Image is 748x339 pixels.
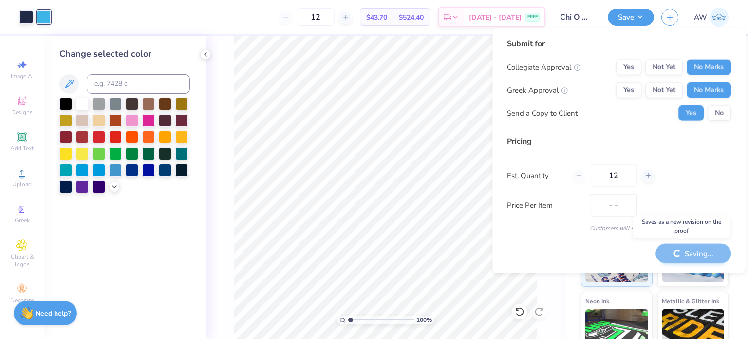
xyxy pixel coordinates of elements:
div: Saves as a new revision on the proof [633,215,730,238]
label: Est. Quantity [507,170,565,181]
div: Collegiate Approval [507,61,580,73]
span: Neon Ink [585,296,609,306]
div: Submit for [507,38,731,50]
span: FREE [527,14,538,20]
span: $524.40 [399,12,424,22]
span: Greek [15,217,30,224]
span: Upload [12,180,32,188]
button: Yes [616,60,641,75]
span: AW [694,12,707,23]
div: Greek Approval [507,84,568,96]
span: Metallic & Glitter Ink [662,296,719,306]
span: [DATE] - [DATE] [469,12,522,22]
img: Andrew Wells [710,8,729,27]
div: Send a Copy to Client [507,107,578,119]
label: Price Per Item [507,199,582,211]
span: Add Text [10,144,34,152]
span: Decorate [10,297,34,304]
button: No Marks [687,60,731,75]
a: AW [694,8,729,27]
button: Not Yet [645,82,683,98]
span: 100 % [416,316,432,324]
button: Yes [616,82,641,98]
button: Yes [678,105,704,121]
span: Designs [11,108,33,116]
button: No Marks [687,82,731,98]
input: – – [590,164,637,187]
span: $43.70 [366,12,387,22]
strong: Need help? [36,309,71,318]
span: Clipart & logos [5,253,39,268]
div: Pricing [507,136,731,147]
button: No [708,105,731,121]
div: Change selected color [59,47,190,60]
span: Image AI [11,72,34,80]
input: Untitled Design [553,7,600,27]
input: – – [297,8,335,26]
button: Save [608,9,654,26]
button: Not Yet [645,60,683,75]
div: Customers will see this price on HQ. [507,224,731,233]
input: e.g. 7428 c [87,74,190,94]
